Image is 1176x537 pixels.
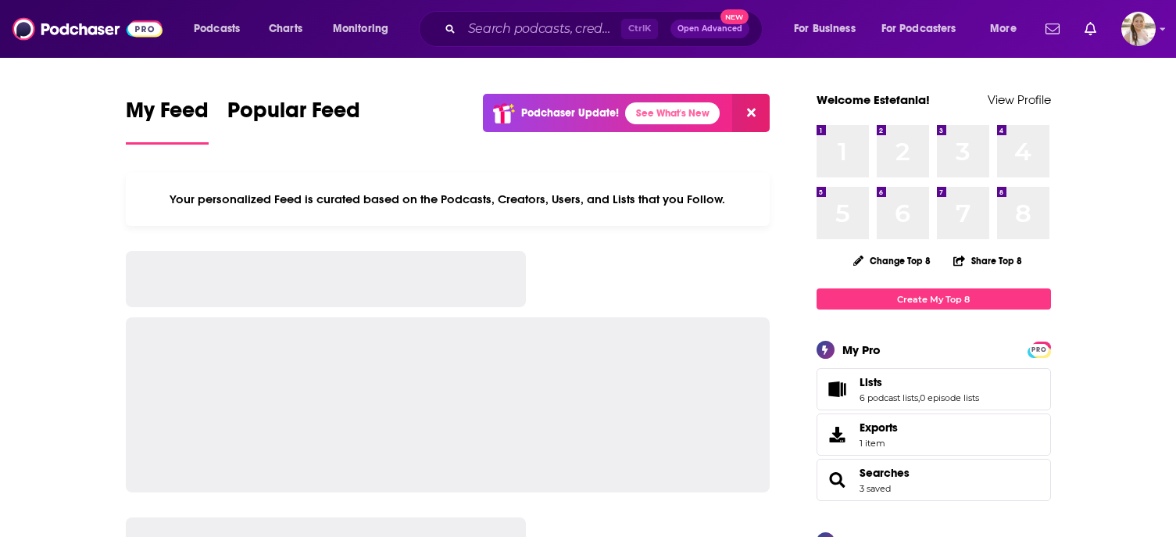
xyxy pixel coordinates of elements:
a: 0 episode lists [920,392,979,403]
a: Lists [822,378,853,400]
span: Lists [860,375,882,389]
a: Popular Feed [227,97,360,145]
span: 1 item [860,438,898,449]
a: View Profile [988,92,1051,107]
button: open menu [183,16,260,41]
span: Lists [817,368,1051,410]
a: 6 podcast lists [860,392,918,403]
span: My Feed [126,97,209,133]
span: New [720,9,749,24]
a: Create My Top 8 [817,288,1051,310]
img: User Profile [1121,12,1156,46]
span: More [990,18,1017,40]
button: Show profile menu [1121,12,1156,46]
a: Charts [259,16,312,41]
a: Welcome Estefania! [817,92,930,107]
button: open menu [783,16,875,41]
span: Monitoring [333,18,388,40]
button: Open AdvancedNew [670,20,749,38]
a: Exports [817,413,1051,456]
button: Share Top 8 [953,245,1023,276]
div: My Pro [842,342,881,357]
span: , [918,392,920,403]
a: Searches [822,469,853,491]
a: Show notifications dropdown [1078,16,1103,42]
div: Your personalized Feed is curated based on the Podcasts, Creators, Users, and Lists that you Follow. [126,173,770,226]
a: PRO [1030,343,1049,355]
button: Change Top 8 [844,251,941,270]
span: Charts [269,18,302,40]
a: My Feed [126,97,209,145]
button: open menu [871,16,979,41]
span: PRO [1030,344,1049,356]
a: See What's New [625,102,720,124]
img: Podchaser - Follow, Share and Rate Podcasts [13,14,163,44]
span: Exports [860,421,898,435]
p: Podchaser Update! [521,106,619,120]
a: Lists [860,375,979,389]
span: Podcasts [194,18,240,40]
input: Search podcasts, credits, & more... [462,16,621,41]
span: For Business [794,18,856,40]
span: Searches [817,459,1051,501]
div: Search podcasts, credits, & more... [434,11,777,47]
span: Popular Feed [227,97,360,133]
button: open menu [979,16,1036,41]
span: Exports [822,424,853,446]
span: Open Advanced [677,25,742,33]
a: 3 saved [860,483,891,494]
button: open menu [322,16,409,41]
span: Logged in as acquavie [1121,12,1156,46]
a: Show notifications dropdown [1039,16,1066,42]
a: Searches [860,466,910,480]
span: For Podcasters [881,18,956,40]
span: Ctrl K [621,19,658,39]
